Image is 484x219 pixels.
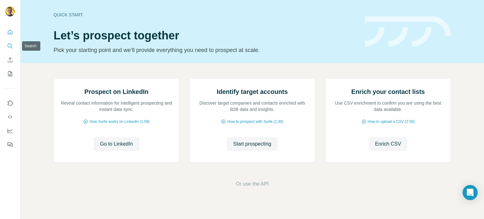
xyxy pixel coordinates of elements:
button: Go to LinkedIn [94,137,139,151]
span: How to upload a CSV (2:59) [368,119,415,124]
div: Quick start [54,12,357,18]
span: Start prospecting [233,140,271,148]
span: Enrich CSV [375,140,401,148]
div: Open Intercom Messenger [463,185,478,200]
button: Search [5,40,15,52]
button: Feedback [5,139,15,150]
button: Enrich CSV [5,54,15,66]
button: My lists [5,68,15,79]
button: Enrich CSV [369,137,407,151]
button: Use Surfe on LinkedIn [5,97,15,109]
span: How Surfe works on LinkedIn (1:58) [89,119,150,124]
p: Discover target companies and contacts enriched with B2B data and insights. [196,100,308,112]
img: Avatar [5,6,15,16]
h2: Enrich your contact lists [351,87,425,96]
h2: Prospect on LinkedIn [84,87,148,96]
p: Pick your starting point and we’ll provide everything you need to prospect at scale. [54,46,357,55]
img: banner [365,16,451,47]
h1: Let’s prospect together [54,29,357,42]
span: Go to LinkedIn [100,140,133,148]
button: Use Surfe API [5,111,15,123]
button: Start prospecting [227,137,278,151]
button: Or use the API [236,180,268,188]
button: Quick start [5,26,15,38]
span: How to prospect with Surfe (1:30) [227,119,283,124]
h2: Identify target accounts [217,87,288,96]
p: Reveal contact information for intelligent prospecting and instant data sync. [60,100,173,112]
button: Dashboard [5,125,15,136]
p: Use CSV enrichment to confirm you are using the best data available. [332,100,444,112]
